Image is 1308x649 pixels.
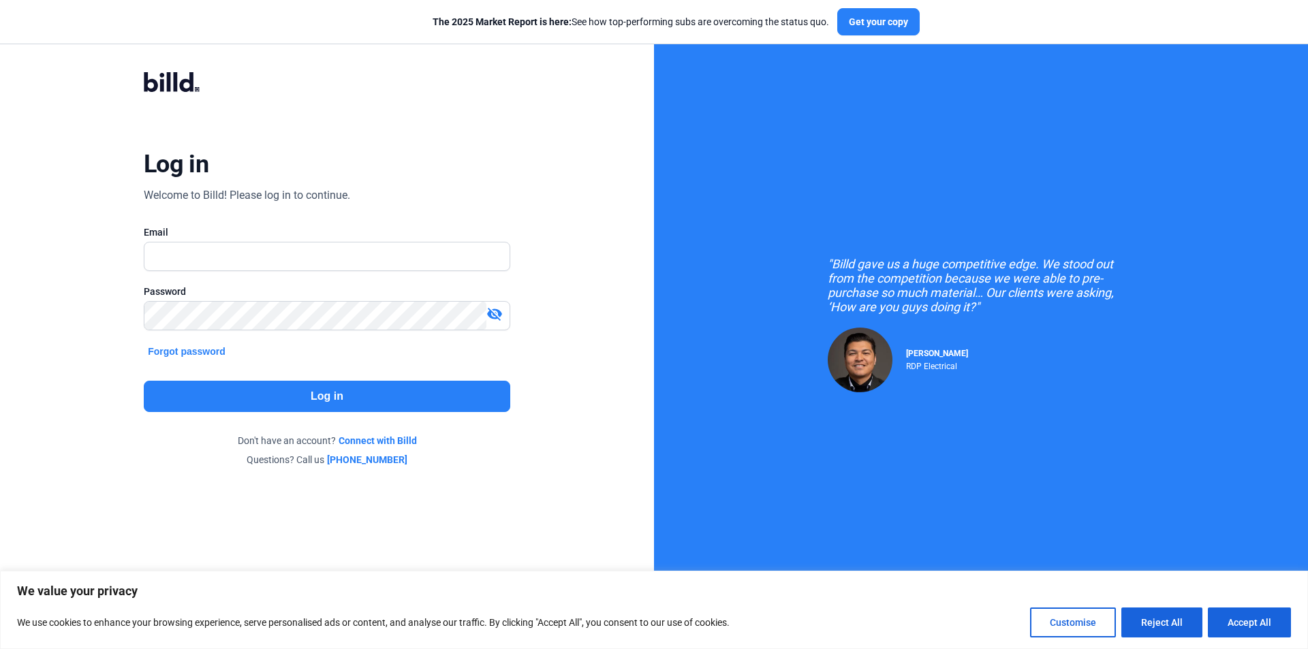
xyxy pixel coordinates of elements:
div: Questions? Call us [144,453,510,466]
div: Log in [144,149,208,179]
div: Email [144,225,510,239]
img: Raul Pacheco [828,328,892,392]
div: "Billd gave us a huge competitive edge. We stood out from the competition because we were able to... [828,257,1134,314]
button: Reject All [1121,607,1202,637]
a: Connect with Billd [339,434,417,447]
div: See how top-performing subs are overcoming the status quo. [433,15,829,29]
button: Forgot password [144,344,230,359]
button: Customise [1030,607,1116,637]
button: Get your copy [837,8,920,35]
p: We value your privacy [17,583,1291,599]
p: We use cookies to enhance your browsing experience, serve personalised ads or content, and analys... [17,614,730,631]
span: [PERSON_NAME] [906,349,968,358]
div: Don't have an account? [144,434,510,447]
button: Log in [144,381,510,412]
div: Welcome to Billd! Please log in to continue. [144,187,350,204]
span: The 2025 Market Report is here: [433,16,572,27]
button: Accept All [1208,607,1291,637]
mat-icon: visibility_off [486,306,503,322]
div: RDP Electrical [906,358,968,371]
a: [PHONE_NUMBER] [327,453,407,466]
div: Password [144,285,510,298]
